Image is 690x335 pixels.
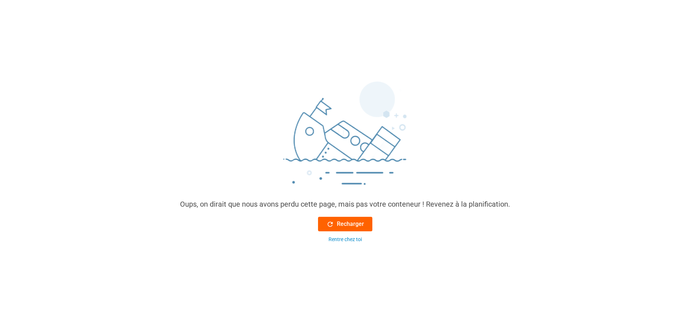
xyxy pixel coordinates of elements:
button: Recharger [318,217,372,231]
div: Rentre chez toi [329,236,362,243]
img: sinking_ship.png [237,78,454,199]
font: Recharger [337,220,364,228]
button: Rentre chez toi [318,236,372,243]
div: Oups, on dirait que nous avons perdu cette page, mais pas votre conteneur ! Revenez à la planific... [180,199,510,210]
